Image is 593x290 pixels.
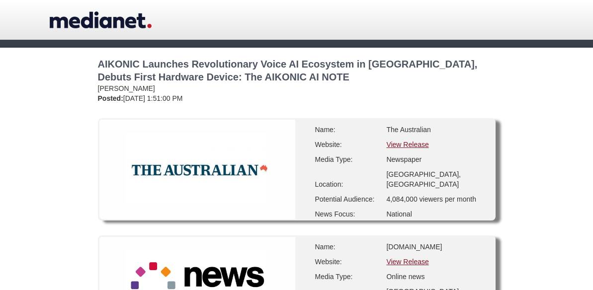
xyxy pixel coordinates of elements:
div: [DOMAIN_NAME] [386,242,486,252]
img: The Australian [125,133,269,205]
div: The Australian [386,125,486,135]
div: Location: [315,179,380,189]
h2: AIKONIC Launches Revolutionary Voice AI Ecosystem in [GEOGRAPHIC_DATA], Debuts First Hardware Dev... [98,58,496,83]
strong: Posted: [98,94,123,102]
div: Potential Audience: [315,194,380,204]
div: Media Type: [315,272,380,282]
div: Website: [315,257,380,267]
div: [DATE] 1:51:00 PM [98,93,496,103]
div: Online news [386,272,486,282]
a: medianet [50,7,152,32]
a: View Release [386,141,428,148]
div: 4,084,000 viewers per month [386,194,486,204]
div: Newspaper [386,154,486,164]
div: [PERSON_NAME] [98,83,496,93]
div: [GEOGRAPHIC_DATA], [GEOGRAPHIC_DATA] [386,169,486,189]
div: News Focus: [315,209,380,219]
div: Website: [315,140,380,149]
div: Name: [315,242,380,252]
div: Name: [315,125,380,135]
a: View Release [386,258,428,266]
div: Media Type: [315,154,380,164]
div: National [386,209,486,219]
